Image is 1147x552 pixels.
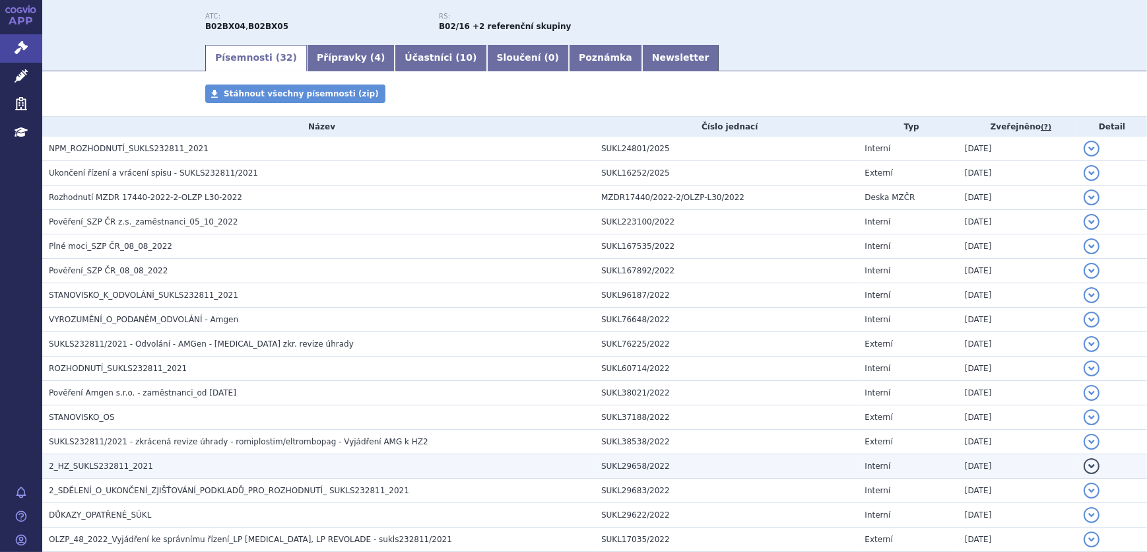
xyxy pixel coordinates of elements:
span: Plné moci_SZP ČR_08_08_2022 [49,242,172,251]
span: Stáhnout všechny písemnosti (zip) [224,89,379,98]
span: 10 [460,52,473,63]
span: ROZHODNUTÍ_SUKLS232811_2021 [49,364,187,373]
span: OLZP_48_2022_Vyjádření ke správnímu řízení_LP NPLATE, LP REVOLADE - sukls232811/2021 [49,535,452,544]
span: Externí [865,168,893,178]
th: Název [42,117,595,137]
span: Interní [865,315,891,324]
span: 2_HZ_SUKLS232811_2021 [49,462,153,471]
span: Interní [865,388,891,397]
span: Interní [865,486,891,495]
strong: ELTROMBOPAG [248,22,288,31]
span: STANOVISKO_OS [49,413,115,422]
span: DŮKAZY_OPATŘENÉ_SÚKL [49,510,151,520]
button: detail [1084,336,1099,352]
td: [DATE] [958,528,1077,552]
span: Pověření_SZP ČR_08_08_2022 [49,266,168,275]
button: detail [1084,312,1099,328]
td: [DATE] [958,259,1077,283]
td: [DATE] [958,479,1077,503]
td: SUKL16252/2025 [595,161,859,186]
td: [DATE] [958,332,1077,357]
td: [DATE] [958,283,1077,308]
td: SUKL38538/2022 [595,430,859,454]
span: Pověření_SZP ČR z.s._zaměstnanci_05_10_2022 [49,217,238,226]
button: detail [1084,507,1099,523]
strong: romiplostim a eltrombopag [439,22,470,31]
a: Účastníci (10) [395,45,486,71]
td: SUKL167892/2022 [595,259,859,283]
strong: +2 referenční skupiny [473,22,571,31]
td: SUKL29658/2022 [595,454,859,479]
td: SUKL24801/2025 [595,137,859,161]
a: Stáhnout všechny písemnosti (zip) [205,85,385,103]
span: Interní [865,364,891,373]
button: detail [1084,434,1099,450]
td: SUKL38021/2022 [595,381,859,405]
td: SUKL17035/2022 [595,528,859,552]
span: Ukončení řízení a vrácení spisu - SUKLS232811/2021 [49,168,258,178]
td: SUKL223100/2022 [595,210,859,234]
button: detail [1084,214,1099,230]
span: Externí [865,535,893,544]
td: SUKL60714/2022 [595,357,859,381]
td: SUKL76648/2022 [595,308,859,332]
span: Pověření Amgen s.r.o. - zaměstnanci_od 2.2.2022 [49,388,236,397]
td: [DATE] [958,430,1077,454]
td: [DATE] [958,186,1077,210]
span: 4 [374,52,381,63]
button: detail [1084,409,1099,425]
span: Interní [865,242,891,251]
th: Zveřejněno [958,117,1077,137]
td: SUKL167535/2022 [595,234,859,259]
p: ATC: [205,13,426,20]
a: Sloučení (0) [487,45,569,71]
td: [DATE] [958,210,1077,234]
td: [DATE] [958,381,1077,405]
span: VYROZUMĚNÍ_O_PODANÉM_ODVOLÁNÍ - Amgen [49,315,238,324]
span: SUKLS232811/2021 - Odvolání - AMGen - Nplate zkr. revize úhrady [49,339,354,349]
td: SUKL29683/2022 [595,479,859,503]
th: Číslo jednací [595,117,859,137]
span: Externí [865,437,893,446]
button: detail [1084,141,1099,156]
th: Detail [1077,117,1147,137]
td: SUKL37188/2022 [595,405,859,430]
a: Přípravky (4) [307,45,395,71]
td: [DATE] [958,137,1077,161]
td: [DATE] [958,234,1077,259]
td: [DATE] [958,308,1077,332]
span: Interní [865,144,891,153]
button: detail [1084,263,1099,279]
a: Písemnosti (32) [205,45,307,71]
p: RS: [439,13,659,20]
td: SUKL29622/2022 [595,503,859,528]
td: SUKL96187/2022 [595,283,859,308]
span: Interní [865,510,891,520]
span: SUKLS232811/2021 - zkrácená revize úhrady - romiplostim/eltrombopag - Vyjádření AMG k HZ2 [49,437,428,446]
button: detail [1084,165,1099,181]
span: 32 [280,52,292,63]
th: Typ [859,117,958,137]
span: 2_SDĚLENÍ_O_UKONČENÍ_ZJIŠŤOVÁNÍ_PODKLADŮ_PRO_ROZHODNUTÍ_ SUKLS232811_2021 [49,486,409,495]
span: Interní [865,291,891,300]
button: detail [1084,483,1099,499]
button: detail [1084,532,1099,547]
td: [DATE] [958,161,1077,186]
td: [DATE] [958,357,1077,381]
abbr: (?) [1041,123,1051,132]
td: SUKL76225/2022 [595,332,859,357]
td: [DATE] [958,454,1077,479]
span: Externí [865,339,893,349]
span: Rozhodnutí MZDR 17440-2022-2-OLZP L30-2022 [49,193,242,202]
span: NPM_ROZHODNUTÍ_SUKLS232811_2021 [49,144,209,153]
div: , [205,13,439,32]
button: detail [1084,458,1099,474]
span: 0 [548,52,555,63]
span: STANOVISKO_K_ODVOLÁNÍ_SUKLS232811_2021 [49,291,238,300]
a: Newsletter [642,45,719,71]
button: detail [1084,190,1099,205]
span: Interní [865,462,891,471]
span: Deska MZČR [865,193,915,202]
button: detail [1084,287,1099,303]
button: detail [1084,238,1099,254]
